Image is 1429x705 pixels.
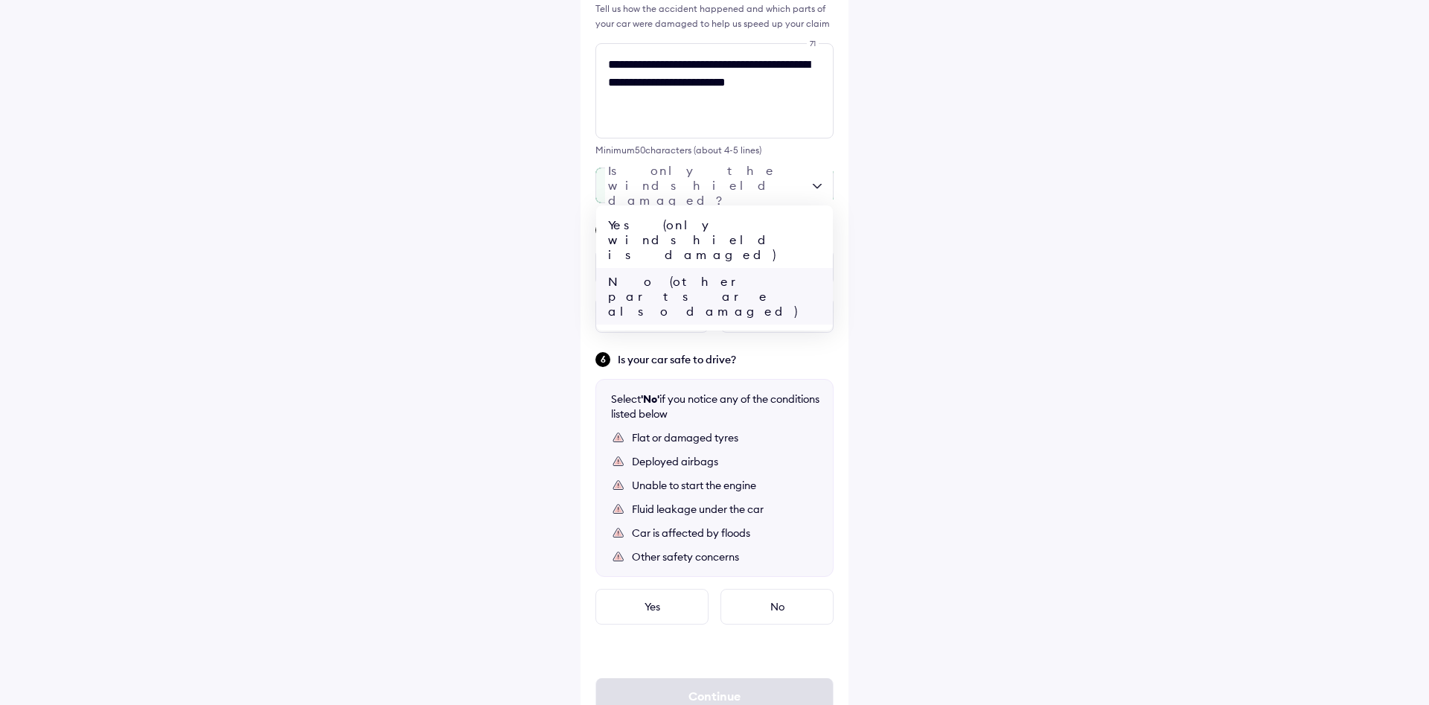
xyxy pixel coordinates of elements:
div: Tell us how the accident happened and which parts of your car were damaged to help us speed up yo... [595,1,834,31]
div: Accident site [595,297,709,333]
div: No (other parts are also damaged) [596,268,833,325]
div: Home/Office [595,249,709,285]
div: Flat or damaged tyres [632,430,818,445]
span: Is your car safe to drive? [618,352,834,367]
div: Car is affected by floods [632,526,818,540]
div: Deployed airbags [632,454,818,469]
div: No [720,589,834,625]
div: Yes (only windshield is damaged) [596,211,833,268]
div: Fluid leakage under the car [632,502,818,517]
div: Select if you notice any of the conditions listed below [611,392,819,421]
div: Minimum 50 characters (about 4-5 lines) [595,144,834,156]
div: Other safety concerns [632,549,818,564]
b: 'No' [641,392,659,406]
div: Unable to start the engine [632,478,818,493]
div: Yes [595,589,709,625]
